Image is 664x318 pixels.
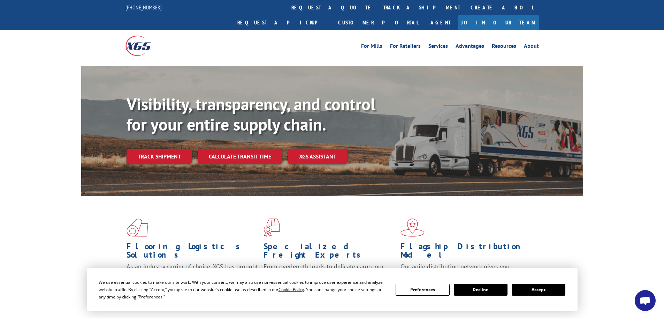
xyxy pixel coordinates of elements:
[458,15,539,30] a: Join Our Team
[635,290,656,311] div: Open chat
[99,279,387,301] div: We use essential cookies to make our site work. With your consent, we may also use non-essential ...
[390,43,421,51] a: For Retailers
[264,242,395,262] h1: Specialized Freight Experts
[423,15,458,30] a: Agent
[492,43,516,51] a: Resources
[127,149,192,164] a: Track shipment
[512,284,565,296] button: Accept
[139,294,162,300] span: Preferences
[198,149,282,164] a: Calculate transit time
[400,242,532,262] h1: Flagship Distribution Model
[400,262,529,279] span: Our agile distribution network gives you nationwide inventory management on demand.
[127,219,148,237] img: xgs-icon-total-supply-chain-intelligence-red
[333,15,423,30] a: Customer Portal
[456,43,484,51] a: Advantages
[232,15,333,30] a: Request a pickup
[127,93,375,135] b: Visibility, transparency, and control for your entire supply chain.
[278,287,304,293] span: Cookie Policy
[524,43,539,51] a: About
[264,262,395,294] p: From overlength loads to delicate cargo, our experienced staff knows the best way to move your fr...
[361,43,382,51] a: For Mills
[396,284,449,296] button: Preferences
[127,262,258,287] span: As an industry carrier of choice, XGS has brought innovation and dedication to flooring logistics...
[288,149,348,164] a: XGS ASSISTANT
[264,219,280,237] img: xgs-icon-focused-on-flooring-red
[87,268,578,311] div: Cookie Consent Prompt
[454,284,507,296] button: Decline
[428,43,448,51] a: Services
[125,4,162,11] a: [PHONE_NUMBER]
[127,242,258,262] h1: Flooring Logistics Solutions
[400,219,425,237] img: xgs-icon-flagship-distribution-model-red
